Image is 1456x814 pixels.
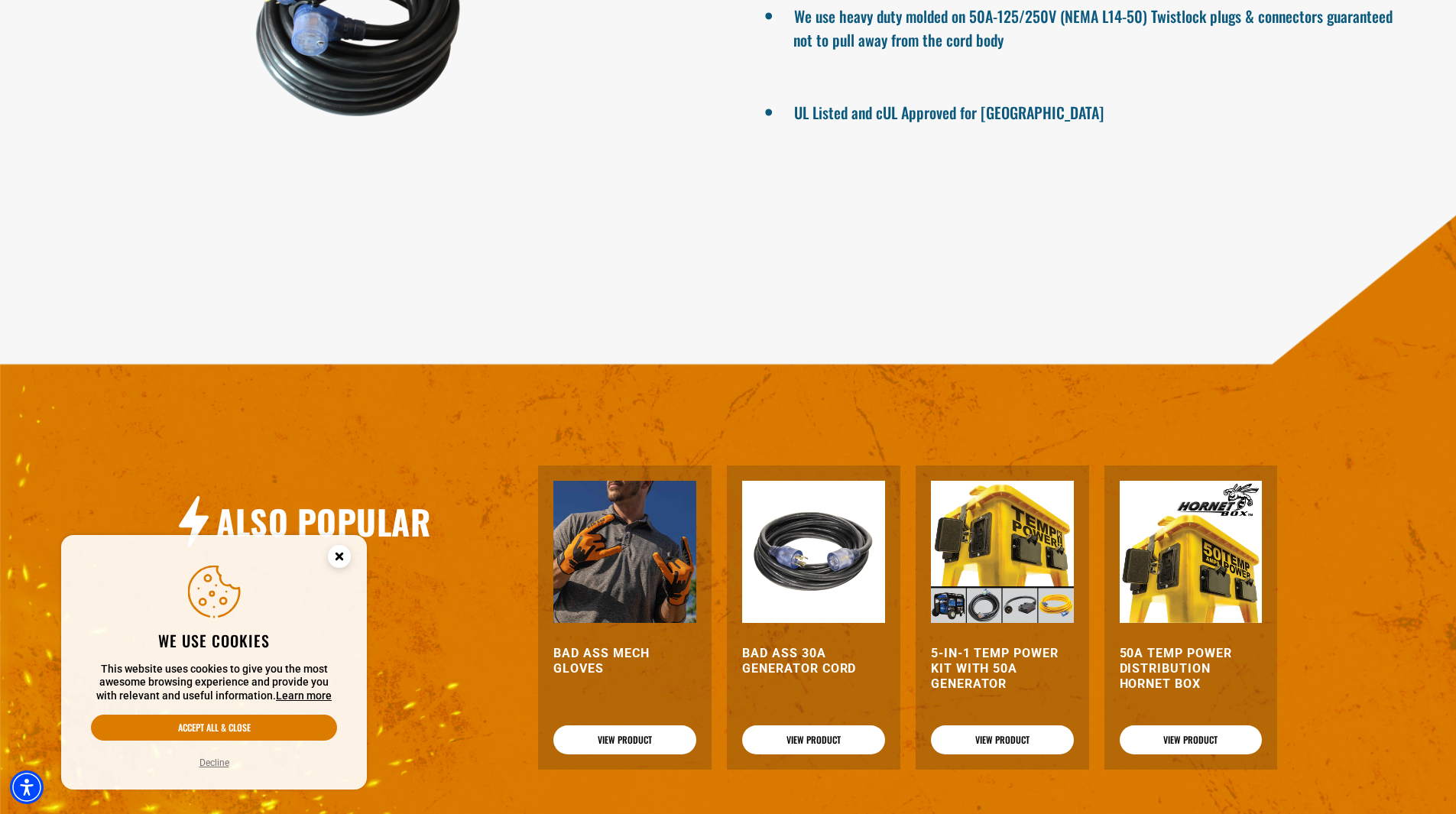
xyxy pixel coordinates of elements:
a: 5-in-1 Temp Power Kit with 50A Generator [931,646,1074,692]
button: Accept all & close [91,715,337,741]
li: UL Listed and cUL Approved for [GEOGRAPHIC_DATA] [793,97,1403,125]
a: Bad Ass MECH Gloves [553,646,696,676]
div: Accessibility Menu [10,770,44,804]
a: This website uses cookies to give you the most awesome browsing experience and provide you with r... [276,689,332,702]
img: orange [553,481,696,624]
a: View Product [1120,725,1263,754]
a: 50A Temp Power Distribution Hornet Box [1120,646,1263,692]
button: Close this option [312,535,367,582]
img: black [742,481,885,624]
img: 50A Temp Power Distribution Hornet Box [1120,481,1263,624]
p: This website uses cookies to give you the most awesome browsing experience and provide you with r... [91,663,337,703]
img: 5-in-1 Temp Power Kit with 50A Generator [931,481,1074,624]
a: Bad Ass 30A Generator Cord [742,646,885,676]
a: View Product [742,725,885,754]
li: We use heavy duty molded on 50A-125/250V (NEMA L14-50) Twistlock plugs & connectors guaranteed no... [793,1,1403,51]
aside: Cookie Consent [61,535,367,790]
h2: Also Popular [216,500,430,543]
h2: We use cookies [91,631,337,650]
a: View Product [553,725,696,754]
a: View Product [931,725,1074,754]
button: Decline [195,755,234,770]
